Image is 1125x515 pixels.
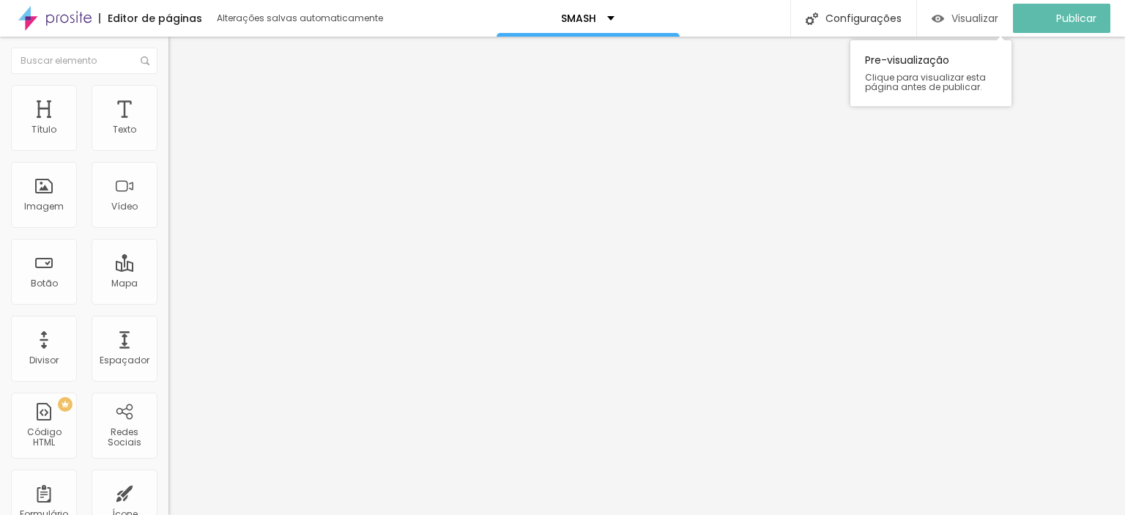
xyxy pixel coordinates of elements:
div: Título [31,125,56,135]
div: Pre-visualização [850,40,1011,106]
p: SMASH [561,13,596,23]
div: Redes Sociais [95,427,153,448]
div: Alterações salvas automaticamente [217,14,385,23]
span: Publicar [1056,12,1096,24]
button: Publicar [1013,4,1110,33]
div: Vídeo [111,201,138,212]
div: Botão [31,278,58,289]
div: Editor de páginas [99,13,202,23]
iframe: Editor [168,37,1125,515]
div: Código HTML [15,427,73,448]
img: Icone [141,56,149,65]
img: view-1.svg [932,12,944,25]
img: Icone [806,12,818,25]
div: Imagem [24,201,64,212]
input: Buscar elemento [11,48,157,74]
button: Visualizar [917,4,1013,33]
div: Texto [113,125,136,135]
div: Espaçador [100,355,149,366]
div: Divisor [29,355,59,366]
div: Mapa [111,278,138,289]
span: Visualizar [951,12,998,24]
span: Clique para visualizar esta página antes de publicar. [865,73,997,92]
